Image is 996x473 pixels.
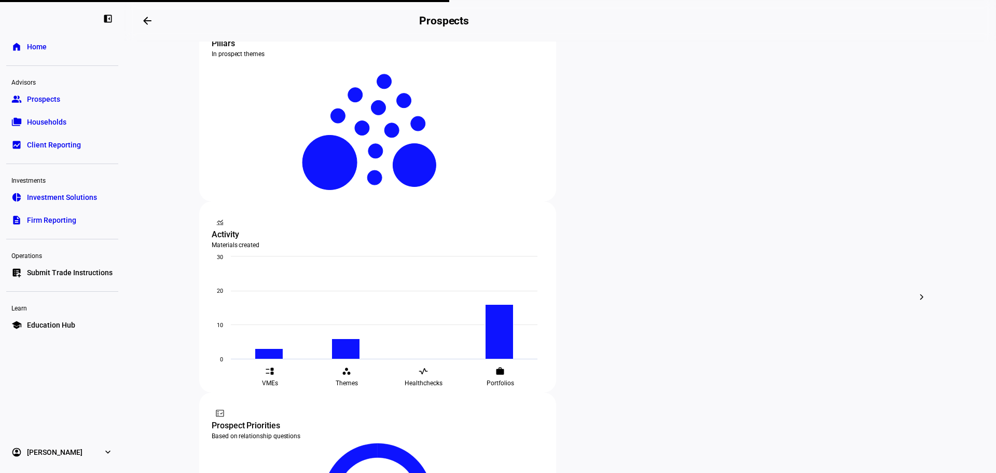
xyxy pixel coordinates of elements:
mat-icon: fact_check [215,408,225,418]
span: Client Reporting [27,140,81,150]
eth-mat-symbol: account_circle [11,447,22,457]
text: 20 [217,288,223,294]
eth-mat-symbol: bid_landscape [11,140,22,150]
span: [PERSON_NAME] [27,447,82,457]
span: Themes [336,379,358,387]
a: homeHome [6,36,118,57]
div: Materials created [212,241,544,249]
div: Based on relationship questions [212,432,544,440]
span: Households [27,117,66,127]
a: pie_chartInvestment Solutions [6,187,118,208]
div: Investments [6,172,118,187]
eth-mat-symbol: workspaces [342,367,351,376]
eth-mat-symbol: work [495,367,505,376]
div: Operations [6,248,118,262]
eth-mat-symbol: school [11,320,22,330]
eth-mat-symbol: home [11,42,22,52]
span: Prospects [27,94,60,104]
span: Portfolios [487,379,514,387]
eth-mat-symbol: left_panel_close [103,13,113,24]
eth-mat-symbol: event_list [265,367,274,376]
div: Pillars [212,37,544,50]
eth-mat-symbol: pie_chart [11,192,22,202]
mat-icon: arrow_backwards [141,15,154,27]
span: Firm Reporting [27,215,76,225]
div: Learn [6,300,118,315]
mat-icon: monitoring [215,217,225,227]
a: bid_landscapeClient Reporting [6,134,118,155]
mat-icon: chevron_right [916,291,928,303]
eth-mat-symbol: expand_more [103,447,113,457]
span: Education Hub [27,320,75,330]
text: 30 [217,254,223,261]
div: Advisors [6,74,118,89]
a: folder_copyHouseholds [6,112,118,132]
h2: Prospects [419,15,469,27]
eth-mat-symbol: description [11,215,22,225]
span: VMEs [262,379,278,387]
span: Investment Solutions [27,192,97,202]
a: descriptionFirm Reporting [6,210,118,231]
span: Home [27,42,47,52]
text: 10 [217,322,223,329]
span: Healthchecks [405,379,442,387]
eth-mat-symbol: group [11,94,22,104]
eth-mat-symbol: vital_signs [419,367,428,376]
text: 0 [220,356,223,363]
eth-mat-symbol: folder_copy [11,117,22,127]
div: In prospect themes [212,50,544,58]
div: Activity [212,228,544,241]
span: Submit Trade Instructions [27,267,113,278]
eth-mat-symbol: list_alt_add [11,267,22,278]
div: Prospect Priorities [212,420,544,432]
a: groupProspects [6,89,118,110]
